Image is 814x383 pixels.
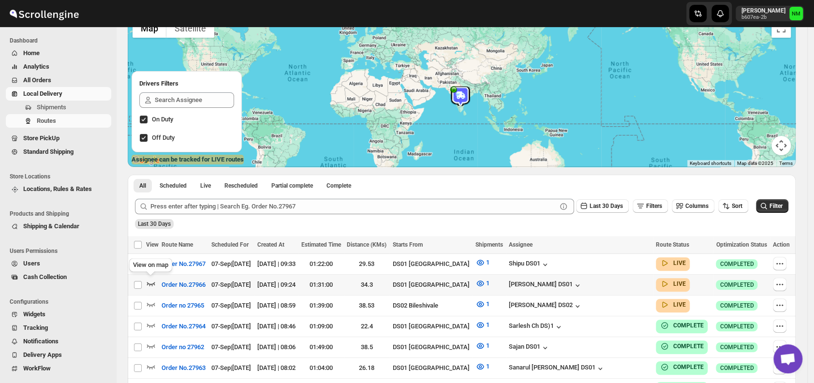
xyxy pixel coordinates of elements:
[789,7,803,20] span: Narjit Magar
[347,280,386,290] div: 34.3
[257,280,296,290] div: [DATE] | 09:24
[23,310,45,318] span: Widgets
[6,60,111,74] button: Analytics
[673,260,686,266] b: LIVE
[301,322,341,331] div: 01:09:00
[152,116,173,123] span: On Duty
[660,362,704,372] button: COMPLETE
[716,241,767,248] span: Optimization Status
[130,154,162,167] a: Open this area in Google Maps (opens a new window)
[23,260,40,267] span: Users
[6,321,111,335] button: Tracking
[718,199,748,213] button: Sort
[224,182,258,190] span: Rescheduled
[509,322,563,332] button: Sarlesh Ch DS)1
[23,273,67,280] span: Cash Collection
[6,335,111,348] button: Notifications
[139,182,146,190] span: All
[741,15,785,20] p: b607ea-2b
[470,255,495,270] button: 1
[6,182,111,196] button: Locations, Rules & Rates
[392,322,470,331] div: DS01 [GEOGRAPHIC_DATA]
[23,134,59,142] span: Store PickUp
[156,277,211,293] button: Order No.27966
[509,343,550,353] div: Sajan DS01
[139,79,234,88] h2: Drivers Filters
[720,364,754,372] span: COMPLETED
[200,182,211,190] span: Live
[771,18,791,38] button: Toggle fullscreen view
[10,247,111,255] span: Users Permissions
[257,342,296,352] div: [DATE] | 08:06
[771,136,791,155] button: Map camera controls
[773,241,790,248] span: Action
[155,92,234,108] input: Search Assignee
[792,11,800,17] text: NM
[509,301,582,311] button: [PERSON_NAME] DS02
[673,280,686,287] b: LIVE
[162,322,206,331] span: Order No.27964
[741,7,785,15] p: [PERSON_NAME]
[23,185,92,192] span: Locations, Rules & Rates
[211,364,251,371] span: 07-Sep | [DATE]
[486,280,489,287] span: 1
[673,301,686,308] b: LIVE
[162,280,206,290] span: Order No.27966
[720,302,754,309] span: COMPLETED
[509,364,605,373] button: Sanarul [PERSON_NAME] DS01
[37,117,56,124] span: Routes
[6,362,111,375] button: WorkFlow
[509,280,582,290] button: [PERSON_NAME] DS01
[673,364,704,370] b: COMPLETE
[162,301,204,310] span: Order no 27965
[23,338,59,345] span: Notifications
[257,363,296,373] div: [DATE] | 08:02
[10,37,111,44] span: Dashboard
[150,199,557,214] input: Press enter after typing | Search Eg. Order No.27967
[211,241,249,248] span: Scheduled For
[156,256,211,272] button: Order No.27967
[576,199,629,213] button: Last 30 Days
[10,173,111,180] span: Store Locations
[736,6,804,21] button: User menu
[660,279,686,289] button: LIVE
[720,281,754,289] span: COMPLETED
[347,259,386,269] div: 29.53
[470,317,495,333] button: 1
[10,210,111,218] span: Products and Shipping
[347,363,386,373] div: 26.18
[271,182,313,190] span: Partial complete
[211,343,251,351] span: 07-Sep | [DATE]
[10,298,111,306] span: Configurations
[6,308,111,321] button: Widgets
[475,241,503,248] span: Shipments
[6,348,111,362] button: Delivery Apps
[156,360,211,376] button: Order No.27963
[156,298,210,313] button: Order no 27965
[166,18,214,38] button: Show satellite imagery
[486,342,489,349] span: 1
[162,363,206,373] span: Order No.27963
[257,259,296,269] div: [DATE] | 09:33
[486,321,489,328] span: 1
[509,260,550,269] div: Shipu DS01
[162,259,206,269] span: Order No.27967
[347,241,386,248] span: Distance (KMs)
[23,222,79,230] span: Shipping & Calendar
[23,90,62,97] span: Local Delivery
[162,342,204,352] span: Order no 27962
[23,324,48,331] span: Tracking
[133,18,166,38] button: Show street map
[470,276,495,291] button: 1
[470,359,495,374] button: 1
[673,343,704,350] b: COMPLETE
[770,203,783,209] span: Filter
[773,344,802,373] div: Open chat
[152,134,175,141] span: Off Duty
[720,343,754,351] span: COMPLETED
[486,300,489,308] span: 1
[23,76,51,84] span: All Orders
